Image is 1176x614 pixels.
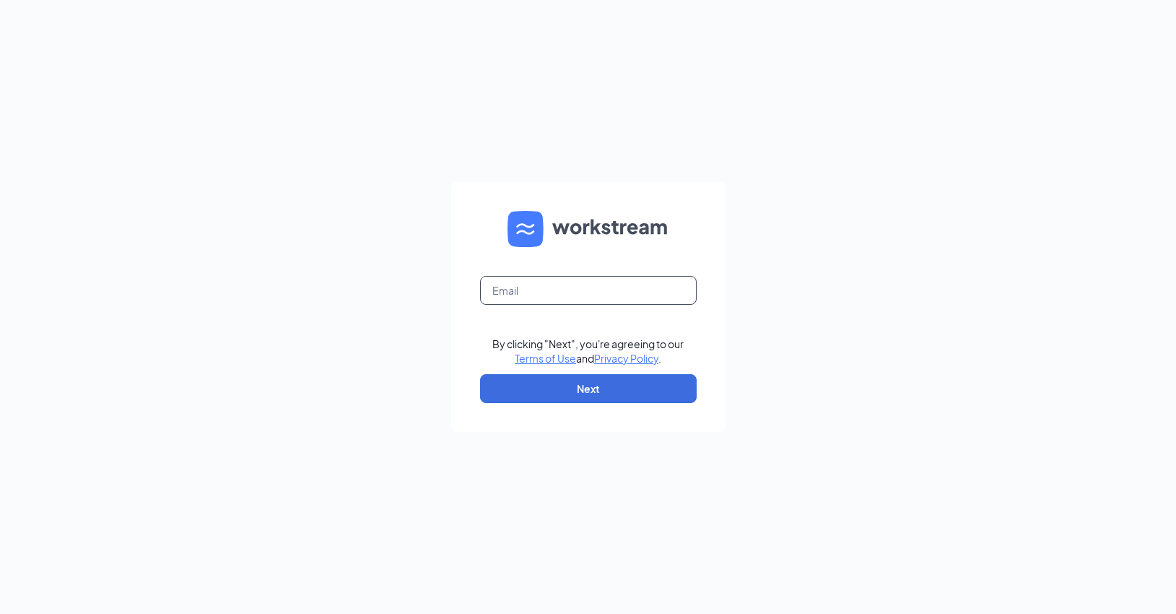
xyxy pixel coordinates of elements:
[515,352,576,365] a: Terms of Use
[492,337,684,366] div: By clicking "Next", you're agreeing to our and .
[594,352,658,365] a: Privacy Policy
[480,276,697,305] input: Email
[508,211,669,247] img: WS logo and Workstream text
[480,374,697,403] button: Next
